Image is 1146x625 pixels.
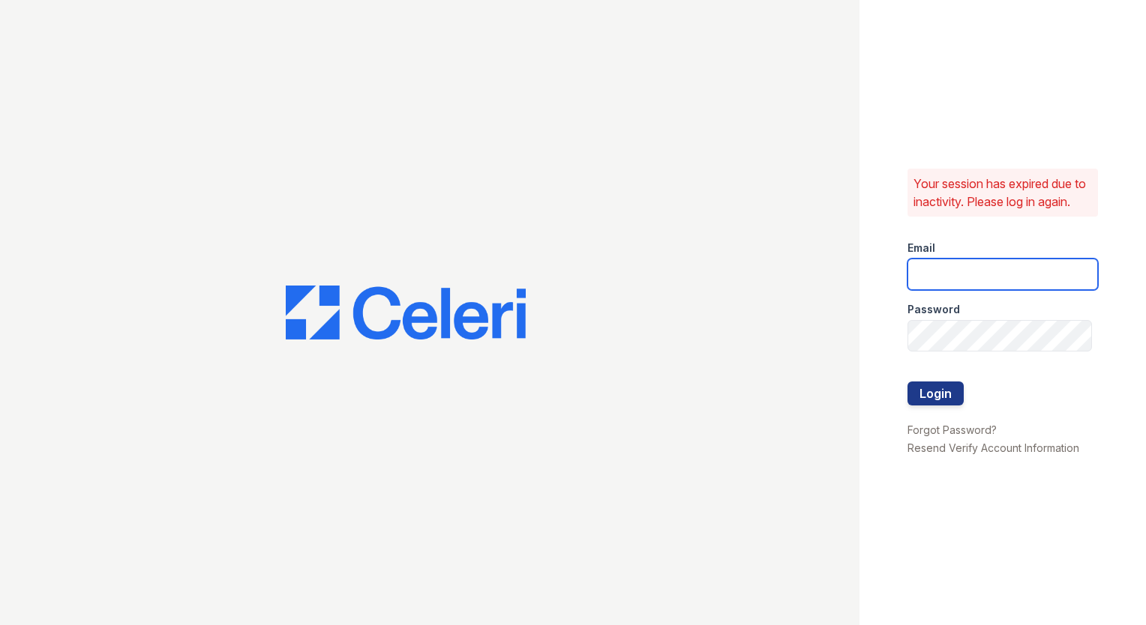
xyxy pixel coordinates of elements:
[907,302,960,317] label: Password
[913,175,1092,211] p: Your session has expired due to inactivity. Please log in again.
[907,423,997,436] a: Forgot Password?
[907,381,964,405] button: Login
[907,441,1079,454] a: Resend Verify Account Information
[907,241,935,256] label: Email
[286,286,526,339] img: CE_Logo_Blue-a8612792a0a2168367f1c8372b55b34899dd931a85d93a1a3d3e32e68fde9ad4.png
